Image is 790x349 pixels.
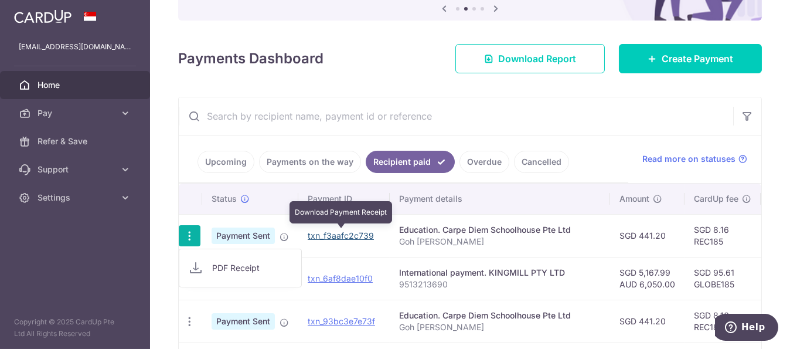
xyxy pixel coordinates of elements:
td: SGD 8.16 REC185 [685,214,761,257]
td: SGD 441.20 [610,300,685,343]
span: Download Report [498,52,576,66]
span: CardUp fee [694,193,738,205]
iframe: Opens a widget where you can find more information [715,314,778,343]
div: International payment. KINGMILL PTY LTD [399,267,601,279]
a: txn_6af8dae10f0 [308,273,373,283]
a: Recipient paid [366,151,455,173]
p: [EMAIL_ADDRESS][DOMAIN_NAME] [19,41,131,53]
span: Pay [38,107,115,119]
a: txn_f3aafc2c739 [308,231,374,240]
a: Read more on statuses [642,153,747,165]
p: 9513213690 [399,279,601,290]
input: Search by recipient name, payment id or reference [179,97,733,135]
td: SGD 5,167.99 AUD 6,050.00 [610,257,685,300]
th: Payment details [390,184,610,214]
span: Home [38,79,115,91]
td: SGD 8.16 REC185 [685,300,761,343]
span: Payment Sent [212,228,275,244]
span: Settings [38,192,115,204]
td: SGD 95.61 GLOBE185 [685,257,761,300]
a: Upcoming [197,151,254,173]
img: CardUp [14,9,71,23]
div: Download Payment Receipt [290,201,392,223]
span: Status [212,193,237,205]
span: Support [38,164,115,175]
div: Education. Carpe Diem Schoolhouse Pte Ltd [399,310,601,321]
a: Overdue [459,151,509,173]
span: Payment Sent [212,313,275,330]
p: Goh [PERSON_NAME] [399,236,601,248]
a: Create Payment [619,44,762,73]
td: SGD 441.20 [610,214,685,257]
span: Amount [619,193,649,205]
p: Goh [PERSON_NAME] [399,321,601,333]
span: Read more on statuses [642,153,735,165]
span: Create Payment [662,52,733,66]
span: Refer & Save [38,135,115,147]
a: Download Report [455,44,605,73]
a: Cancelled [514,151,569,173]
th: Payment ID [298,184,390,214]
h4: Payments Dashboard [178,48,324,69]
div: Education. Carpe Diem Schoolhouse Pte Ltd [399,224,601,236]
a: Payments on the way [259,151,361,173]
a: txn_93bc3e7e73f [308,316,375,326]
